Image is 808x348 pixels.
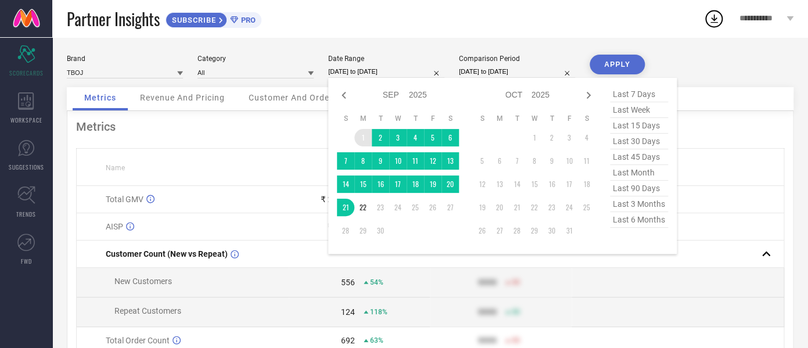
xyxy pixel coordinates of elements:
[610,181,668,196] span: last 90 days
[581,88,595,102] div: Next month
[508,199,526,216] td: Tue Oct 21 2025
[478,336,497,345] div: 9999
[354,199,372,216] td: Mon Sep 22 2025
[508,114,526,123] th: Tuesday
[372,175,389,193] td: Tue Sep 16 2025
[473,175,491,193] td: Sun Oct 12 2025
[354,152,372,170] td: Mon Sep 08 2025
[441,175,459,193] td: Sat Sep 20 2025
[106,336,170,345] span: Total Order Count
[84,93,116,102] span: Metrics
[328,55,444,63] div: Date Range
[337,152,354,170] td: Sun Sep 07 2025
[526,175,543,193] td: Wed Oct 15 2025
[106,222,123,231] span: AISP
[473,222,491,239] td: Sun Oct 26 2025
[341,278,355,287] div: 556
[337,222,354,239] td: Sun Sep 28 2025
[337,114,354,123] th: Sunday
[491,199,508,216] td: Mon Oct 20 2025
[424,199,441,216] td: Fri Sep 26 2025
[114,306,181,315] span: Repeat Customers
[610,118,668,134] span: last 15 days
[478,278,497,287] div: 9999
[10,116,42,124] span: WORKSPACE
[526,129,543,146] td: Wed Oct 01 2025
[370,336,383,345] span: 63%
[610,212,668,228] span: last 6 months
[610,165,668,181] span: last month
[341,307,355,317] div: 124
[407,175,424,193] td: Thu Sep 18 2025
[459,66,575,78] input: Select comparison period
[561,129,578,146] td: Fri Oct 03 2025
[354,129,372,146] td: Mon Sep 01 2025
[389,114,407,123] th: Wednesday
[473,199,491,216] td: Sun Oct 19 2025
[610,87,668,102] span: last 7 days
[526,222,543,239] td: Wed Oct 29 2025
[424,129,441,146] td: Fri Sep 05 2025
[76,120,784,134] div: Metrics
[590,55,645,74] button: APPLY
[473,114,491,123] th: Sunday
[238,16,256,24] span: PRO
[197,55,314,63] div: Category
[21,257,32,266] span: FWD
[337,199,354,216] td: Sun Sep 21 2025
[389,199,407,216] td: Wed Sep 24 2025
[9,69,44,77] span: SCORECARDS
[407,199,424,216] td: Thu Sep 25 2025
[610,102,668,118] span: last week
[370,308,387,316] span: 118%
[16,210,36,218] span: TRENDS
[106,164,125,172] span: Name
[512,308,520,316] span: 50
[491,175,508,193] td: Mon Oct 13 2025
[67,7,160,31] span: Partner Insights
[491,152,508,170] td: Mon Oct 06 2025
[543,175,561,193] td: Thu Oct 16 2025
[67,55,183,63] div: Brand
[703,8,724,29] div: Open download list
[166,9,261,28] a: SUBSCRIBEPRO
[354,175,372,193] td: Mon Sep 15 2025
[578,152,595,170] td: Sat Oct 11 2025
[512,336,520,345] span: 50
[114,277,172,286] span: New Customers
[543,199,561,216] td: Thu Oct 23 2025
[389,129,407,146] td: Wed Sep 03 2025
[543,222,561,239] td: Thu Oct 30 2025
[424,152,441,170] td: Fri Sep 12 2025
[140,93,225,102] span: Revenue And Pricing
[526,152,543,170] td: Wed Oct 08 2025
[106,195,143,204] span: Total GMV
[370,278,383,286] span: 54%
[610,196,668,212] span: last 3 months
[354,114,372,123] th: Monday
[441,129,459,146] td: Sat Sep 06 2025
[526,114,543,123] th: Wednesday
[337,88,351,102] div: Previous month
[166,16,219,24] span: SUBSCRIBE
[512,278,520,286] span: 50
[561,114,578,123] th: Friday
[341,336,355,345] div: 692
[441,114,459,123] th: Saturday
[372,129,389,146] td: Tue Sep 02 2025
[354,222,372,239] td: Mon Sep 29 2025
[372,152,389,170] td: Tue Sep 09 2025
[407,129,424,146] td: Thu Sep 04 2025
[9,163,44,171] span: SUGGESTIONS
[424,175,441,193] td: Fri Sep 19 2025
[473,152,491,170] td: Sun Oct 05 2025
[508,222,526,239] td: Tue Oct 28 2025
[578,199,595,216] td: Sat Oct 25 2025
[610,149,668,165] span: last 45 days
[372,199,389,216] td: Tue Sep 23 2025
[372,222,389,239] td: Tue Sep 30 2025
[561,199,578,216] td: Fri Oct 24 2025
[478,307,497,317] div: 9999
[526,199,543,216] td: Wed Oct 22 2025
[610,134,668,149] span: last 30 days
